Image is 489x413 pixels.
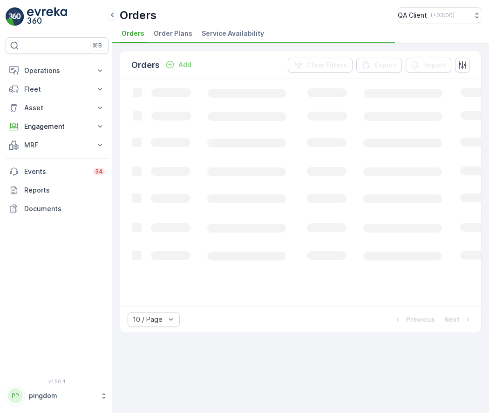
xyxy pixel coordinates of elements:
[24,103,90,113] p: Asset
[398,11,427,20] p: QA Client
[406,315,435,324] p: Previous
[93,42,102,49] p: ⌘B
[6,61,109,80] button: Operations
[162,59,195,70] button: Add
[24,167,88,176] p: Events
[95,168,103,175] p: 34
[306,60,347,70] p: Clear Filters
[154,29,192,38] span: Order Plans
[6,117,109,136] button: Engagement
[431,12,455,19] p: ( +03:00 )
[6,379,109,384] span: v 1.50.4
[120,8,156,23] p: Orders
[6,136,109,154] button: MRF
[6,162,109,181] a: Events34
[24,85,90,94] p: Fleet
[24,66,90,75] p: Operations
[29,391,95,400] p: pingdom
[24,122,90,131] p: Engagement
[6,80,109,99] button: Fleet
[24,140,90,150] p: MRF
[6,7,24,26] img: logo
[178,60,191,69] p: Add
[406,58,451,73] button: Import
[27,7,67,26] img: logo_light-DOdMpM7g.png
[24,204,105,213] p: Documents
[392,314,436,325] button: Previous
[6,181,109,200] a: Reports
[122,29,144,38] span: Orders
[444,315,460,324] p: Next
[375,60,396,70] p: Export
[131,59,160,72] p: Orders
[6,99,109,117] button: Asset
[356,58,402,73] button: Export
[8,388,23,403] div: PP
[202,29,264,38] span: Service Availability
[424,60,446,70] p: Import
[6,386,109,406] button: PPpingdom
[288,58,353,73] button: Clear Filters
[24,186,105,195] p: Reports
[6,200,109,218] a: Documents
[398,7,482,23] button: QA Client(+03:00)
[443,314,474,325] button: Next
